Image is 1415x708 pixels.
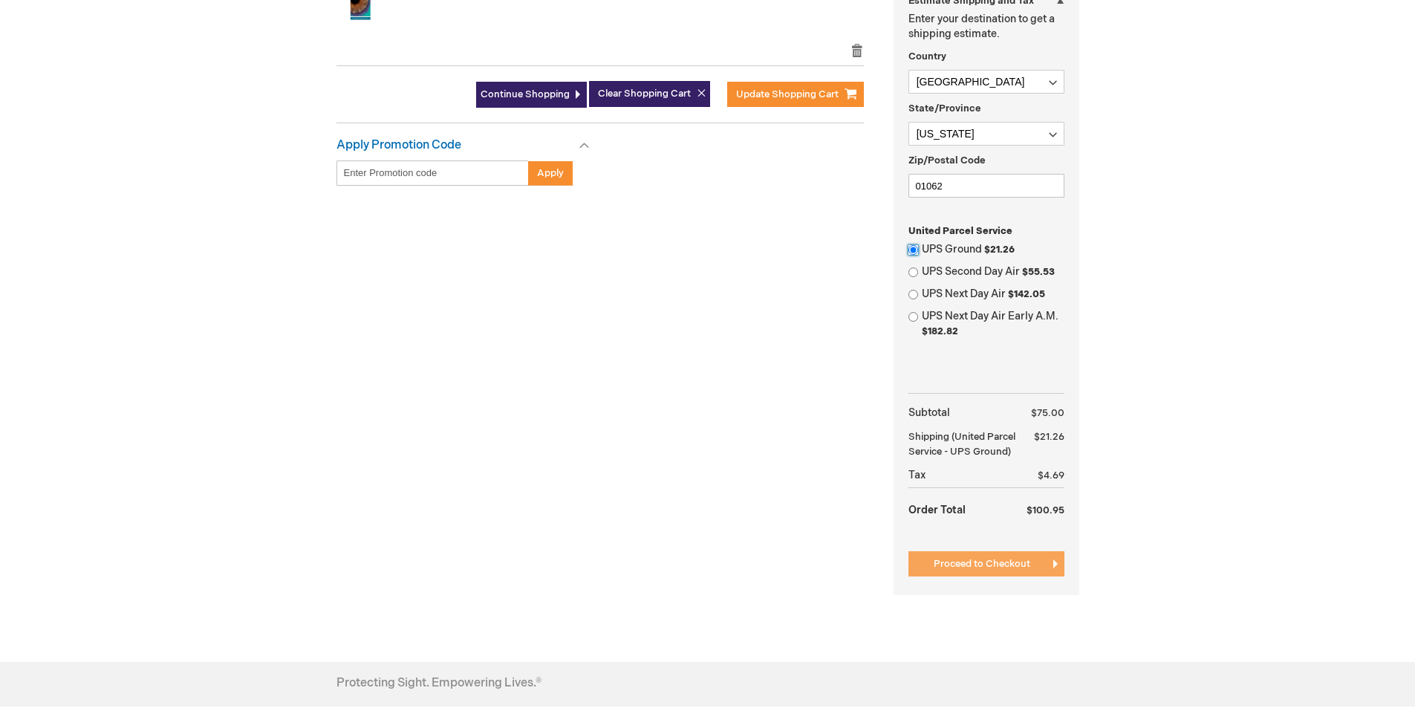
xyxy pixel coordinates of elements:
h4: Protecting Sight. Empowering Lives.® [336,677,541,690]
p: Enter your destination to get a shipping estimate. [908,12,1064,42]
button: Clear Shopping Cart [589,81,710,107]
span: $21.26 [984,244,1015,256]
label: UPS Second Day Air [922,264,1064,279]
label: UPS Next Day Air Early A.M. [922,309,1064,339]
button: Apply [528,160,573,186]
span: (United Parcel Service - UPS Ground) [908,431,1015,458]
span: Update Shopping Cart [736,88,839,100]
span: $142.05 [1008,288,1045,300]
span: Country [908,51,946,62]
span: Zip/Postal Code [908,155,986,166]
span: $75.00 [1031,407,1064,419]
span: $55.53 [1022,266,1055,278]
span: $21.26 [1034,431,1064,443]
span: $182.82 [922,325,958,337]
span: Clear Shopping Cart [598,88,691,100]
span: $100.95 [1027,504,1064,516]
th: Tax [908,464,1021,488]
span: Proceed to Checkout [934,558,1030,570]
span: Shipping [908,431,949,443]
strong: Apply Promotion Code [336,138,461,152]
span: United Parcel Service [908,225,1012,237]
input: Enter Promotion code [336,160,529,186]
th: Subtotal [908,401,1021,425]
strong: Order Total [908,496,966,522]
a: Continue Shopping [476,82,587,108]
span: $4.69 [1038,470,1064,481]
label: UPS Ground [922,242,1064,257]
span: State/Province [908,103,981,114]
label: UPS Next Day Air [922,287,1064,302]
button: Update Shopping Cart [727,82,864,107]
span: Continue Shopping [481,88,570,100]
span: Apply [537,167,564,179]
button: Proceed to Checkout [908,551,1064,577]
